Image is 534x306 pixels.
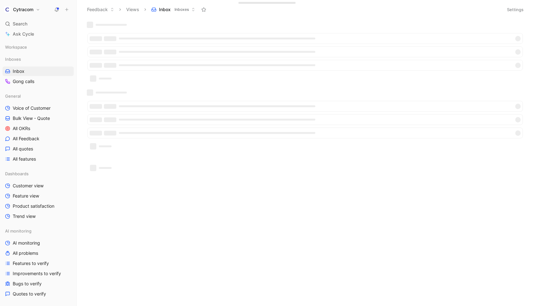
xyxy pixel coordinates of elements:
button: Feedback [84,5,117,14]
div: InboxesInboxGong calls [3,54,74,86]
span: All Feedback [13,136,39,142]
span: Improvements to verify [13,270,61,277]
span: All quotes [13,146,33,152]
span: Inbox [13,68,24,74]
a: Bulk View - Quote [3,114,74,123]
span: All features [13,156,36,162]
span: Product satisfaction [13,203,54,209]
a: All OKRs [3,124,74,133]
span: Customer view [13,183,44,189]
a: All features [3,154,74,164]
span: Quotes to verify [13,291,46,297]
span: Bugs to verify [13,281,42,287]
span: Inboxes [5,56,21,62]
span: Search [13,20,27,28]
a: Inbox [3,66,74,76]
img: Cytracom [4,6,10,13]
a: All problems [3,248,74,258]
a: Ask Cycle [3,29,74,39]
a: Customer view [3,181,74,191]
div: Search [3,19,74,29]
span: Features to verify [13,260,49,267]
a: Trend view [3,212,74,221]
div: Workspace [3,42,74,52]
span: Feature view [13,193,39,199]
div: Inboxes [3,54,74,64]
div: Dashboards [3,169,74,178]
span: Inboxes [175,6,189,13]
a: Features to verify [3,259,74,268]
a: Improvements to verify [3,269,74,278]
a: Bugs to verify [3,279,74,289]
span: AI monitoring [5,228,31,234]
span: General [5,93,21,99]
a: All quotes [3,144,74,154]
span: Trend view [13,213,36,219]
span: Ask Cycle [13,30,34,38]
span: Workspace [5,44,27,50]
span: AI monitoring [13,240,40,246]
h1: Cytracom [13,7,33,12]
span: Inbox [159,6,171,13]
a: Product satisfaction [3,201,74,211]
a: Feature view [3,191,74,201]
span: Gong calls [13,78,34,85]
a: Gong calls [3,77,74,86]
a: All Feedback [3,134,74,143]
span: Dashboards [5,170,29,177]
button: Settings [504,5,526,14]
button: Views [123,5,142,14]
div: AI monitoring [3,226,74,236]
a: Voice of Customer [3,103,74,113]
span: All problems [13,250,38,256]
button: CytracomCytracom [3,5,42,14]
span: Voice of Customer [13,105,51,111]
a: AI monitoring [3,238,74,248]
div: GeneralVoice of CustomerBulk View - QuoteAll OKRsAll FeedbackAll quotesAll features [3,91,74,164]
span: Bulk View - Quote [13,115,50,122]
button: InboxInboxes [148,5,198,14]
a: Quotes to verify [3,289,74,299]
div: DashboardsCustomer viewFeature viewProduct satisfactionTrend view [3,169,74,221]
div: AI monitoringAI monitoringAll problemsFeatures to verifyImprovements to verifyBugs to verifyQuote... [3,226,74,299]
span: All OKRs [13,125,30,132]
div: General [3,91,74,101]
